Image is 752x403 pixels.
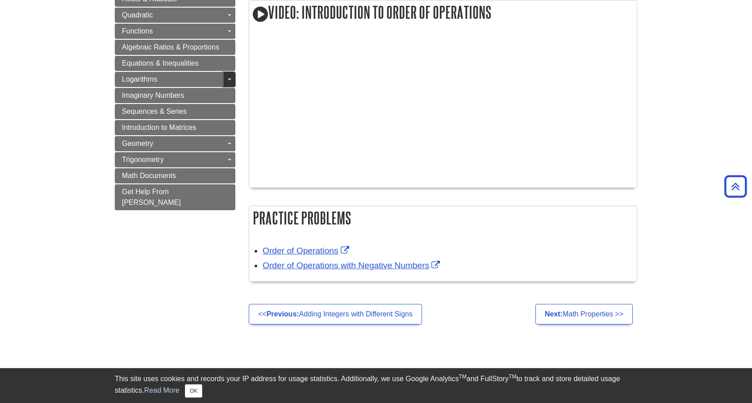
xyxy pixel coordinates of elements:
h2: Video: Introduction to Order of Operations [249,0,637,26]
div: This site uses cookies and records your IP address for usage statistics. Additionally, we use Goo... [115,374,637,398]
a: Quadratic [115,8,235,23]
strong: Previous: [267,310,299,318]
a: Link opens in new window [263,246,351,255]
a: Back to Top [721,180,750,192]
a: Introduction to Matrices [115,120,235,135]
span: Imaginary Numbers [122,91,184,99]
a: Get Help From [PERSON_NAME] [115,184,235,210]
a: Next:Math Properties >> [535,304,633,324]
a: Functions [115,24,235,39]
span: Get Help From [PERSON_NAME] [122,188,181,206]
span: Sequences & Series [122,108,187,115]
span: Trigonometry [122,156,164,163]
iframe: YouTube video player [254,38,504,179]
span: Equations & Inequalities [122,59,199,67]
a: <<Previous:Adding Integers with Different Signs [249,304,422,324]
span: Quadratic [122,11,153,19]
span: Math Documents [122,172,176,179]
button: Close [185,384,202,398]
span: Functions [122,27,153,35]
a: Logarithms [115,72,235,87]
sup: TM [509,374,516,380]
span: Logarithms [122,75,157,83]
sup: TM [459,374,466,380]
a: Math Documents [115,168,235,183]
a: Read More [144,386,180,394]
a: Link opens in new window [263,261,442,270]
a: Trigonometry [115,152,235,167]
a: Imaginary Numbers [115,88,235,103]
a: Algebraic Ratios & Proportions [115,40,235,55]
span: Geometry [122,140,153,147]
a: Sequences & Series [115,104,235,119]
h2: Practice Problems [249,206,637,230]
span: Introduction to Matrices [122,124,196,131]
a: Geometry [115,136,235,151]
strong: Next: [545,310,563,318]
span: Algebraic Ratios & Proportions [122,43,219,51]
a: Equations & Inequalities [115,56,235,71]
